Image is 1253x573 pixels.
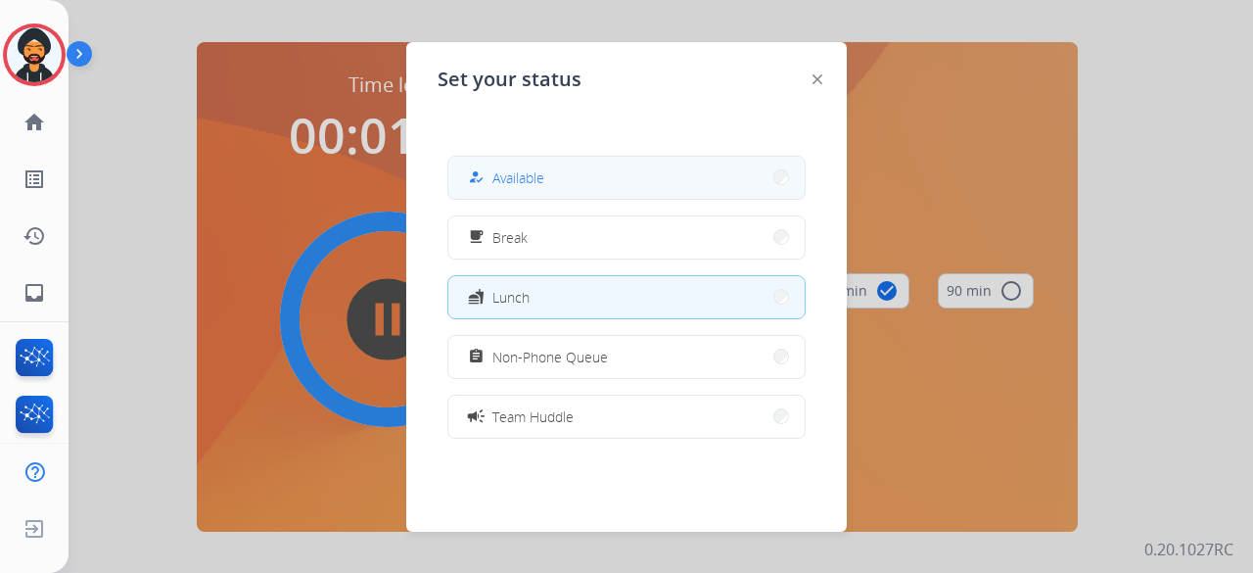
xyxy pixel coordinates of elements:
mat-icon: fastfood [468,289,485,306]
mat-icon: home [23,111,46,134]
img: close-button [812,74,822,84]
span: Lunch [492,287,530,308]
mat-icon: assignment [468,349,485,365]
p: 0.20.1027RC [1144,538,1233,561]
span: Break [492,227,528,248]
button: Team Huddle [448,396,805,438]
mat-icon: history [23,224,46,248]
mat-icon: how_to_reg [468,169,485,186]
button: Non-Phone Queue [448,336,805,378]
span: Non-Phone Queue [492,347,608,367]
mat-icon: inbox [23,281,46,305]
button: Break [448,216,805,259]
span: Set your status [438,66,581,93]
mat-icon: free_breakfast [468,229,485,246]
img: avatar [7,27,62,82]
span: Team Huddle [492,406,574,427]
button: Lunch [448,276,805,318]
mat-icon: campaign [466,406,486,426]
span: Available [492,167,544,188]
mat-icon: list_alt [23,167,46,191]
button: Available [448,157,805,199]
